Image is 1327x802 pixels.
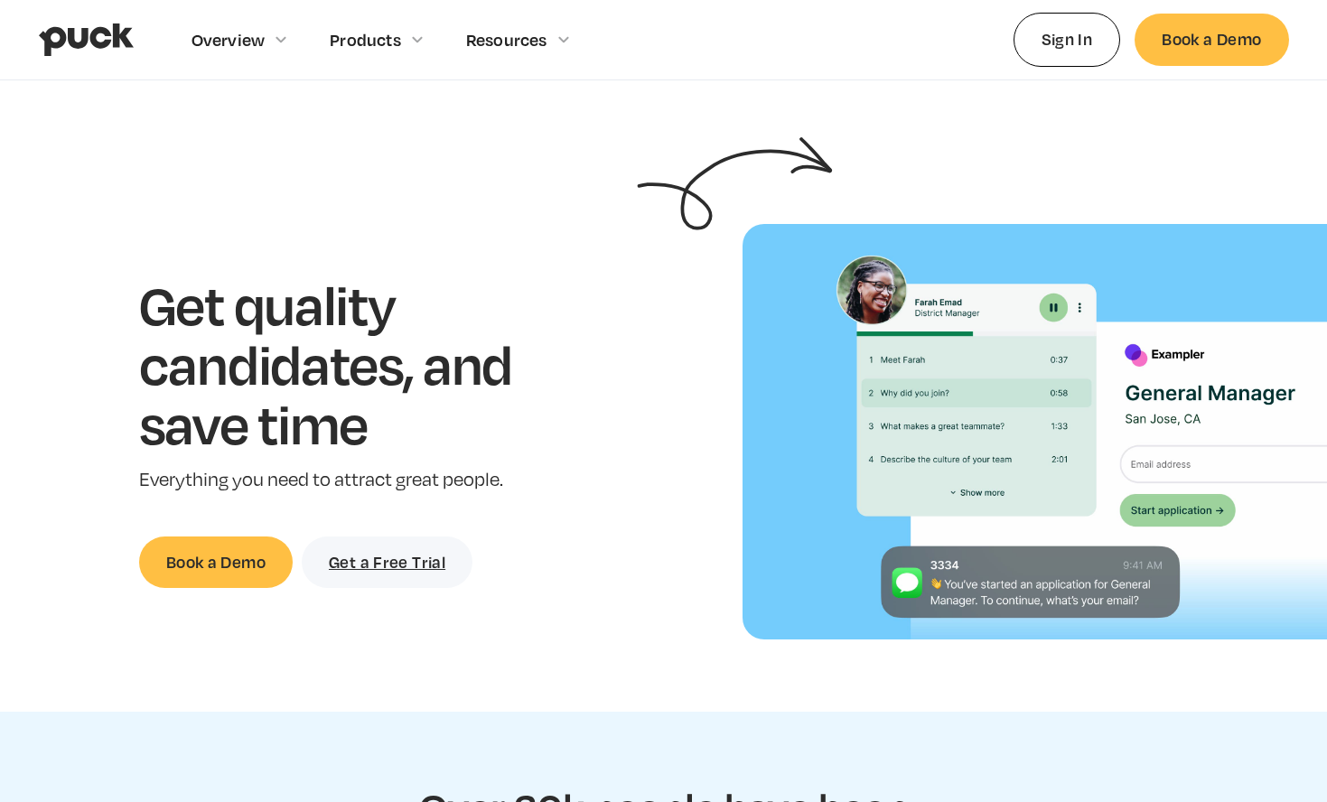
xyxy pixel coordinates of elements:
p: Everything you need to attract great people. [139,467,568,493]
a: Book a Demo [139,536,293,588]
div: Products [330,30,401,50]
a: Sign In [1014,13,1121,66]
div: Resources [466,30,547,50]
div: Overview [192,30,266,50]
a: Get a Free Trial [302,536,472,588]
a: Book a Demo [1135,14,1288,65]
h1: Get quality candidates, and save time [139,275,568,452]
